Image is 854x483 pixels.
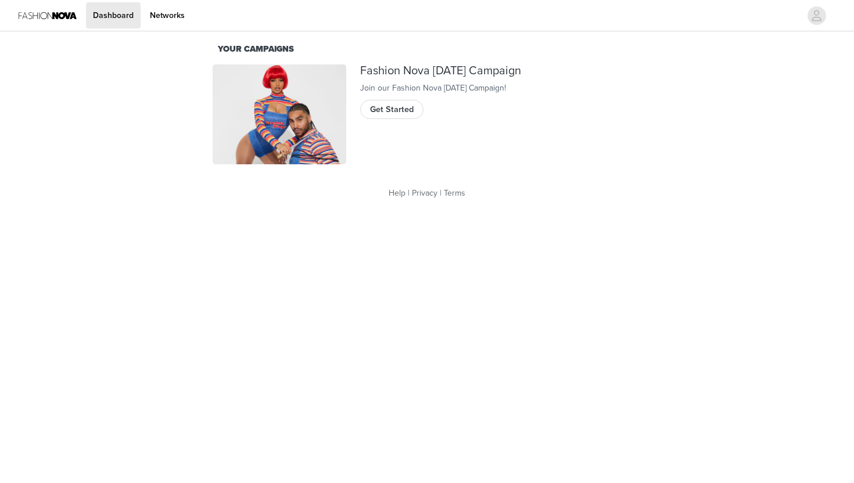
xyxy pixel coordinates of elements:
[408,188,410,198] span: |
[213,64,346,165] img: Fashion Nova
[218,43,636,56] div: Your Campaigns
[412,188,437,198] a: Privacy
[360,64,641,78] div: Fashion Nova [DATE] Campaign
[143,2,192,28] a: Networks
[444,188,465,198] a: Terms
[370,103,414,116] span: Get Started
[360,82,641,94] div: Join our Fashion Nova [DATE] Campaign!
[86,2,141,28] a: Dashboard
[389,188,406,198] a: Help
[360,100,424,118] button: Get Started
[811,6,822,25] div: avatar
[440,188,442,198] span: |
[19,2,77,28] img: Fashion Nova Logo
